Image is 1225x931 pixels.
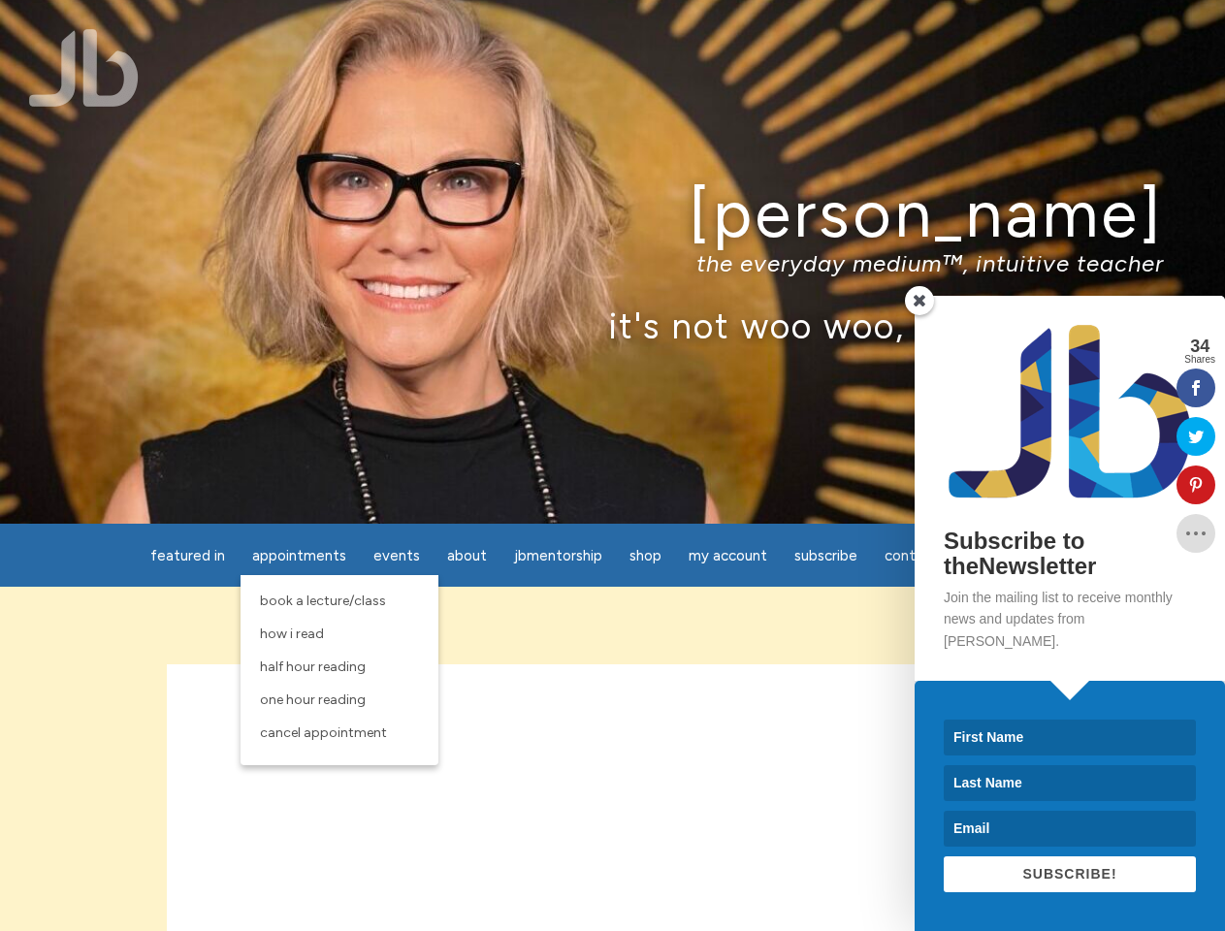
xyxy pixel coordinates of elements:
[150,547,225,564] span: featured in
[61,305,1164,346] p: it's not woo woo, it's true true™
[1022,866,1116,882] span: SUBSCRIBE!
[1184,355,1215,365] span: Shares
[241,537,358,575] a: Appointments
[447,547,487,564] span: About
[139,537,237,575] a: featured in
[944,720,1196,755] input: First Name
[29,29,139,107] img: Jamie Butler. The Everyday Medium
[435,537,499,575] a: About
[944,856,1196,892] button: SUBSCRIBE!
[689,547,767,564] span: My Account
[260,626,324,642] span: How I Read
[362,537,432,575] a: Events
[944,765,1196,801] input: Last Name
[677,537,779,575] a: My Account
[944,587,1196,652] p: Join the mailing list to receive monthly news and updates from [PERSON_NAME].
[61,249,1164,277] p: the everyday medium™, intuitive teacher
[514,547,602,564] span: JBMentorship
[1184,337,1215,355] span: 34
[61,177,1164,250] h1: [PERSON_NAME]
[502,537,614,575] a: JBMentorship
[260,691,366,708] span: One Hour Reading
[260,593,386,609] span: Book a Lecture/Class
[250,684,429,717] a: One Hour Reading
[250,651,429,684] a: Half Hour Reading
[944,529,1196,580] h2: Subscribe to theNewsletter
[629,547,661,564] span: Shop
[250,618,429,651] a: How I Read
[252,547,346,564] span: Appointments
[260,658,366,675] span: Half Hour Reading
[783,537,869,575] a: Subscribe
[944,811,1196,847] input: Email
[250,585,429,618] a: Book a Lecture/Class
[260,724,387,741] span: Cancel Appointment
[250,717,429,750] a: Cancel Appointment
[618,537,673,575] a: Shop
[373,547,420,564] span: Events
